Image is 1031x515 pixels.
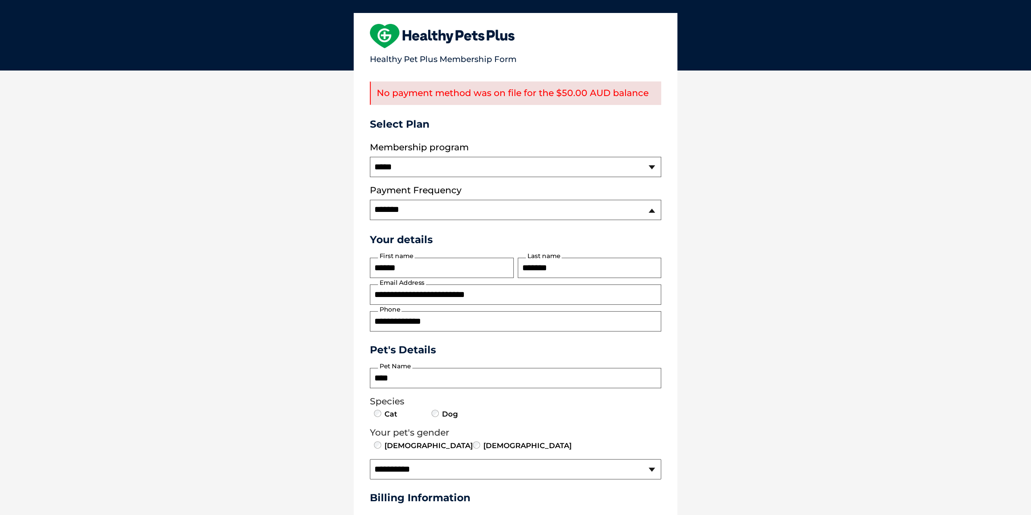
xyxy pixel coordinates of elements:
[378,279,426,286] label: Email Address
[370,491,661,504] h3: Billing Information
[370,185,461,196] label: Payment Frequency
[370,396,661,407] legend: Species
[370,118,661,130] h3: Select Plan
[441,409,458,419] label: Dog
[378,252,414,260] label: First name
[370,142,661,153] label: Membership program
[370,51,661,64] p: Healthy Pet Plus Membership Form
[370,24,514,48] img: heart-shape-hpp-logo-large.png
[370,427,661,438] legend: Your pet's gender
[378,306,401,313] label: Phone
[526,252,561,260] label: Last name
[370,233,661,246] h3: Your details
[482,440,572,451] label: [DEMOGRAPHIC_DATA]
[384,409,397,419] label: Cat
[370,81,661,105] div: No payment method was on file for the $50.00 AUD balance
[384,440,473,451] label: [DEMOGRAPHIC_DATA]
[367,344,664,356] h3: Pet's Details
